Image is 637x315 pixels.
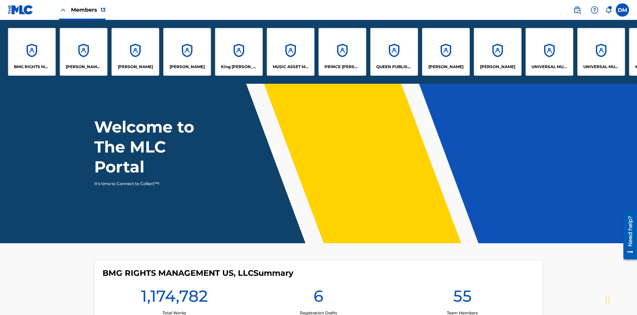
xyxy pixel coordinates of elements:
p: MUSIC ASSET MANAGEMENT (MAM) [273,64,309,70]
p: QUEEN PUBLISHA [376,64,412,70]
p: It's time to Connect to Collect™! [94,181,209,187]
div: Drag [606,290,610,310]
a: AccountsPRINCE [PERSON_NAME] [318,28,366,76]
a: Accounts[PERSON_NAME] [422,28,470,76]
span: Members [71,6,106,14]
h1: 1,174,782 [141,286,208,310]
p: King McTesterson [221,64,257,70]
p: BMG RIGHTS MANAGEMENT US, LLC [14,64,50,70]
a: Accounts[PERSON_NAME] [163,28,211,76]
h1: 6 [314,286,323,310]
p: UNIVERSAL MUSIC PUB GROUP [531,64,568,70]
a: AccountsQUEEN PUBLISHA [370,28,418,76]
img: Close [59,6,67,14]
div: User Menu [616,3,629,17]
a: Accounts[PERSON_NAME] SONGWRITER [60,28,107,76]
a: AccountsUNIVERSAL MUSIC PUB GROUP [577,28,625,76]
p: ELVIS COSTELLO [118,64,153,70]
div: Help [588,3,601,17]
h1: Welcome to The MLC Portal [94,117,218,177]
a: AccountsBMG RIGHTS MANAGEMENT US, LLC [8,28,56,76]
h4: BMG RIGHTS MANAGEMENT US, LLC [103,268,293,278]
a: Accounts[PERSON_NAME] [111,28,159,76]
p: RONALD MCTESTERSON [428,64,463,70]
img: search [573,6,581,14]
iframe: Resource Center [618,208,637,263]
p: RONALD MCTESTERSON [480,64,515,70]
p: UNIVERSAL MUSIC PUB GROUP [583,64,619,70]
p: EYAMA MCSINGER [170,64,205,70]
h1: 55 [453,286,472,310]
a: AccountsMUSIC ASSET MANAGEMENT (MAM) [267,28,315,76]
iframe: Chat Widget [604,283,637,315]
a: AccountsUNIVERSAL MUSIC PUB GROUP [526,28,573,76]
a: AccountsKing [PERSON_NAME] [215,28,263,76]
div: Notifications [605,7,612,13]
a: Accounts[PERSON_NAME] [474,28,522,76]
img: help [591,6,599,14]
img: MLC Logo [8,5,34,15]
span: 13 [101,7,106,13]
p: CLEO SONGWRITER [66,64,102,70]
p: PRINCE MCTESTERSON [324,64,361,70]
a: Public Search [571,3,584,17]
